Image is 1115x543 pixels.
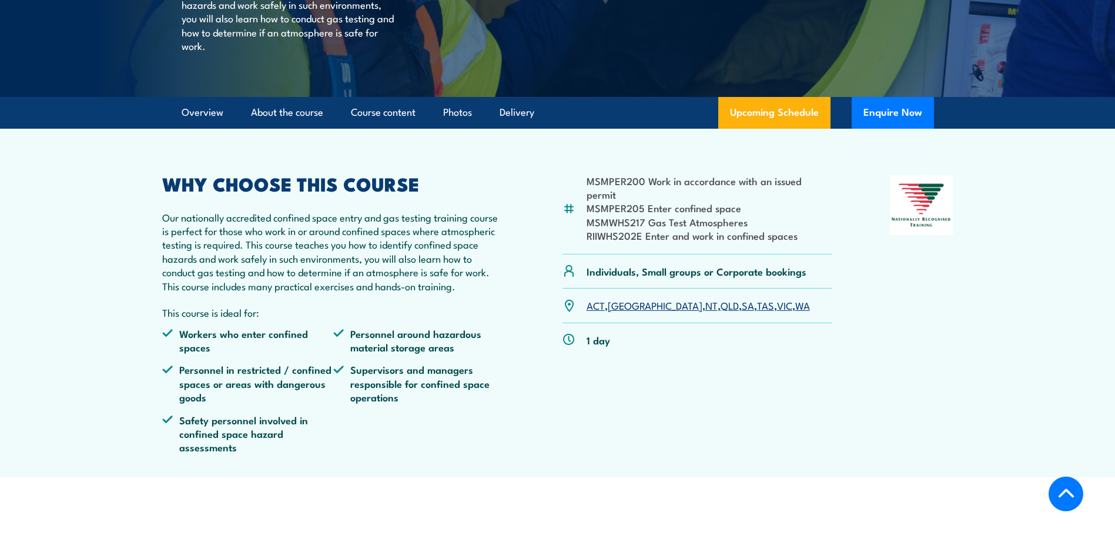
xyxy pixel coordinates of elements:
[587,264,806,278] p: Individuals, Small groups or Corporate bookings
[182,97,223,128] a: Overview
[587,174,833,202] li: MSMPER200 Work in accordance with an issued permit
[587,201,833,214] li: MSMPER205 Enter confined space
[587,215,833,229] li: MSMWHS217 Gas Test Atmospheres
[757,298,774,312] a: TAS
[890,175,953,235] img: Nationally Recognised Training logo.
[608,298,702,312] a: [GEOGRAPHIC_DATA]
[852,97,934,129] button: Enquire Now
[443,97,472,128] a: Photos
[162,363,334,404] li: Personnel in restricted / confined spaces or areas with dangerous goods
[705,298,718,312] a: NT
[351,97,416,128] a: Course content
[162,327,334,354] li: Workers who enter confined spaces
[500,97,534,128] a: Delivery
[587,299,810,312] p: , , , , , , ,
[718,97,831,129] a: Upcoming Schedule
[742,298,754,312] a: SA
[721,298,739,312] a: QLD
[777,298,792,312] a: VIC
[795,298,810,312] a: WA
[333,327,505,354] li: Personnel around hazardous material storage areas
[162,175,505,192] h2: WHY CHOOSE THIS COURSE
[162,306,505,319] p: This course is ideal for:
[162,210,505,293] p: Our nationally accredited confined space entry and gas testing training course is perfect for tho...
[587,298,605,312] a: ACT
[162,413,334,454] li: Safety personnel involved in confined space hazard assessments
[587,333,610,347] p: 1 day
[333,363,505,404] li: Supervisors and managers responsible for confined space operations
[251,97,323,128] a: About the course
[587,229,833,242] li: RIIWHS202E Enter and work in confined spaces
